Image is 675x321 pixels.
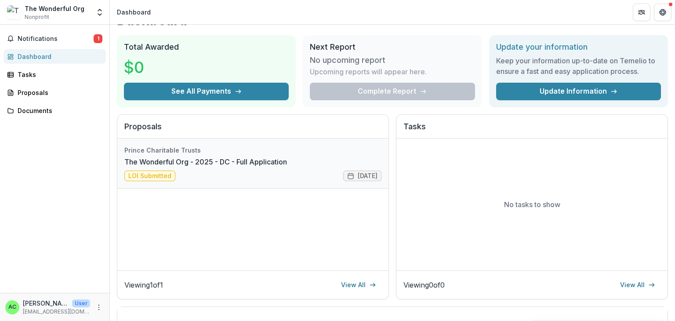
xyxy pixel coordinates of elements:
[496,42,661,52] h2: Update your information
[403,122,660,139] h2: Tasks
[124,83,289,100] button: See All Payments
[615,278,660,292] a: View All
[94,302,104,313] button: More
[654,4,671,21] button: Get Help
[4,67,106,82] a: Tasks
[633,4,650,21] button: Partners
[496,55,661,77] h3: Keep your information up-to-date on Temelio to ensure a fast and easy application process.
[336,278,381,292] a: View All
[496,83,661,100] a: Update Information
[4,103,106,118] a: Documents
[124,42,289,52] h2: Total Awarded
[8,304,16,310] div: Anna Choi
[113,6,154,18] nav: breadcrumb
[310,55,385,65] h3: No upcoming report
[117,7,151,17] div: Dashboard
[124,55,190,79] h3: $0
[18,52,99,61] div: Dashboard
[4,49,106,64] a: Dashboard
[25,4,84,13] div: The Wonderful Org
[4,85,106,100] a: Proposals
[124,280,163,290] p: Viewing 1 of 1
[23,308,90,316] p: [EMAIL_ADDRESS][DOMAIN_NAME]
[18,106,99,115] div: Documents
[403,280,445,290] p: Viewing 0 of 0
[124,122,381,139] h2: Proposals
[23,299,69,308] p: [PERSON_NAME]
[310,42,475,52] h2: Next Report
[504,199,560,210] p: No tasks to show
[18,35,94,43] span: Notifications
[72,299,90,307] p: User
[7,5,21,19] img: The Wonderful Org
[4,32,106,46] button: Notifications1
[25,13,49,21] span: Nonprofit
[94,34,102,43] span: 1
[18,88,99,97] div: Proposals
[310,66,427,77] p: Upcoming reports will appear here.
[94,4,106,21] button: Open entity switcher
[18,70,99,79] div: Tasks
[124,157,287,167] a: The Wonderful Org - 2025 - DC - Full Application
